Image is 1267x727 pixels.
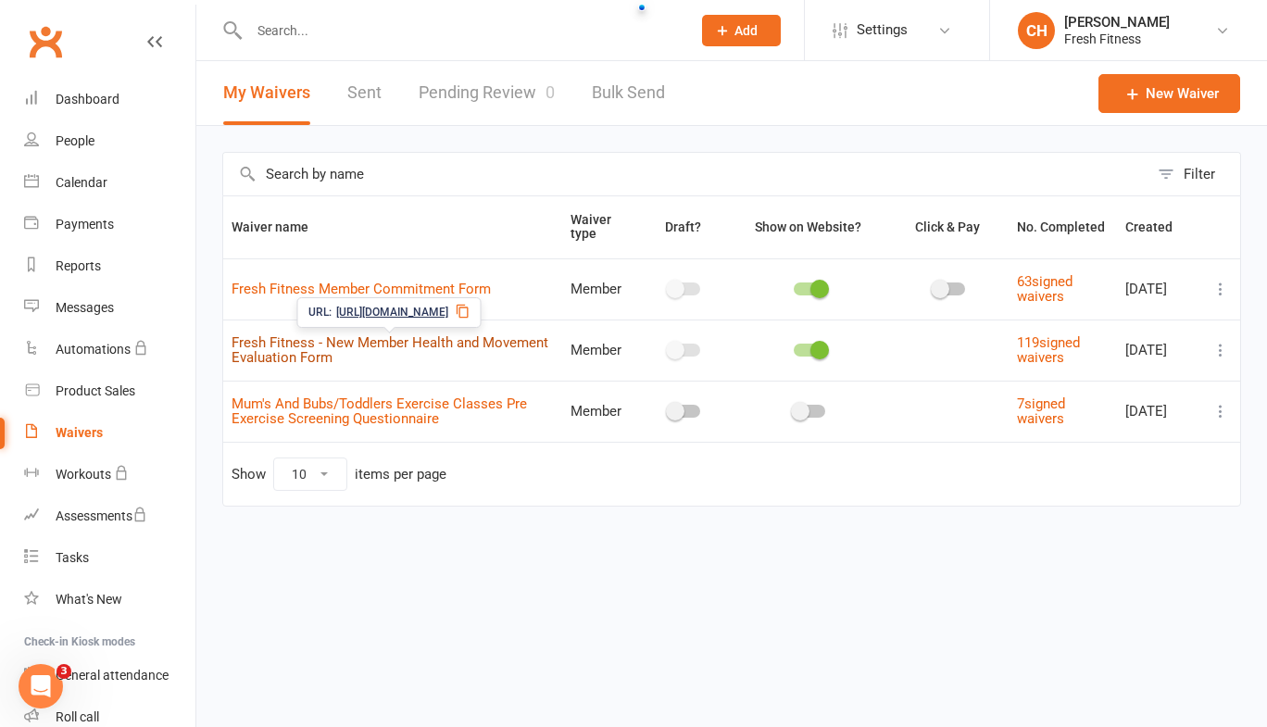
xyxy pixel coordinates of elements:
[24,579,195,620] a: What's New
[56,550,89,565] div: Tasks
[56,383,135,398] div: Product Sales
[1117,258,1201,320] td: [DATE]
[24,655,195,696] a: General attendance kiosk mode
[592,61,665,125] a: Bulk Send
[336,304,448,321] span: [URL][DOMAIN_NAME]
[1148,153,1240,195] button: Filter
[734,23,758,38] span: Add
[223,61,310,125] button: My Waivers
[1017,273,1073,306] a: 63signed waivers
[56,300,114,315] div: Messages
[1117,320,1201,381] td: [DATE]
[56,258,101,273] div: Reports
[1098,74,1240,113] a: New Waiver
[232,219,329,234] span: Waiver name
[232,334,548,367] a: Fresh Fitness - New Member Health and Movement Evaluation Form
[56,709,99,724] div: Roll call
[738,216,882,238] button: Show on Website?
[1009,196,1117,258] th: No. Completed
[562,381,640,442] td: Member
[702,15,781,46] button: Add
[232,281,491,297] a: Fresh Fitness Member Commitment Form
[19,664,63,708] iframe: Intercom live chat
[24,370,195,412] a: Product Sales
[232,458,446,491] div: Show
[24,454,195,495] a: Workouts
[1018,12,1055,49] div: CH
[56,668,169,683] div: General attendance
[1184,163,1215,185] div: Filter
[24,120,195,162] a: People
[56,92,119,107] div: Dashboard
[232,216,329,238] button: Waiver name
[24,79,195,120] a: Dashboard
[1125,216,1193,238] button: Created
[24,537,195,579] a: Tasks
[1064,31,1170,47] div: Fresh Fitness
[755,219,861,234] span: Show on Website?
[223,153,1148,195] input: Search by name
[546,82,555,102] span: 0
[56,425,103,440] div: Waivers
[24,412,195,454] a: Waivers
[915,219,980,234] span: Click & Pay
[1017,334,1080,367] a: 119signed waivers
[24,495,195,537] a: Assessments
[56,133,94,148] div: People
[562,196,640,258] th: Waiver type
[24,287,195,329] a: Messages
[1017,395,1065,428] a: 7signed waivers
[24,245,195,287] a: Reports
[1125,219,1193,234] span: Created
[24,204,195,245] a: Payments
[24,162,195,204] a: Calendar
[1064,14,1170,31] div: [PERSON_NAME]
[355,467,446,483] div: items per page
[22,19,69,65] a: Clubworx
[24,329,195,370] a: Automations
[308,304,332,321] span: URL:
[562,320,640,381] td: Member
[419,61,555,125] a: Pending Review0
[56,508,147,523] div: Assessments
[857,9,908,51] span: Settings
[56,175,107,190] div: Calendar
[898,216,1000,238] button: Click & Pay
[56,342,131,357] div: Automations
[244,18,678,44] input: Search...
[347,61,382,125] a: Sent
[56,467,111,482] div: Workouts
[56,217,114,232] div: Payments
[56,664,71,679] span: 3
[232,395,527,428] a: Mum's And Bubs/Toddlers Exercise Classes Pre Exercise Screening Questionnaire
[665,219,701,234] span: Draft?
[562,258,640,320] td: Member
[1117,381,1201,442] td: [DATE]
[56,592,122,607] div: What's New
[648,216,721,238] button: Draft?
